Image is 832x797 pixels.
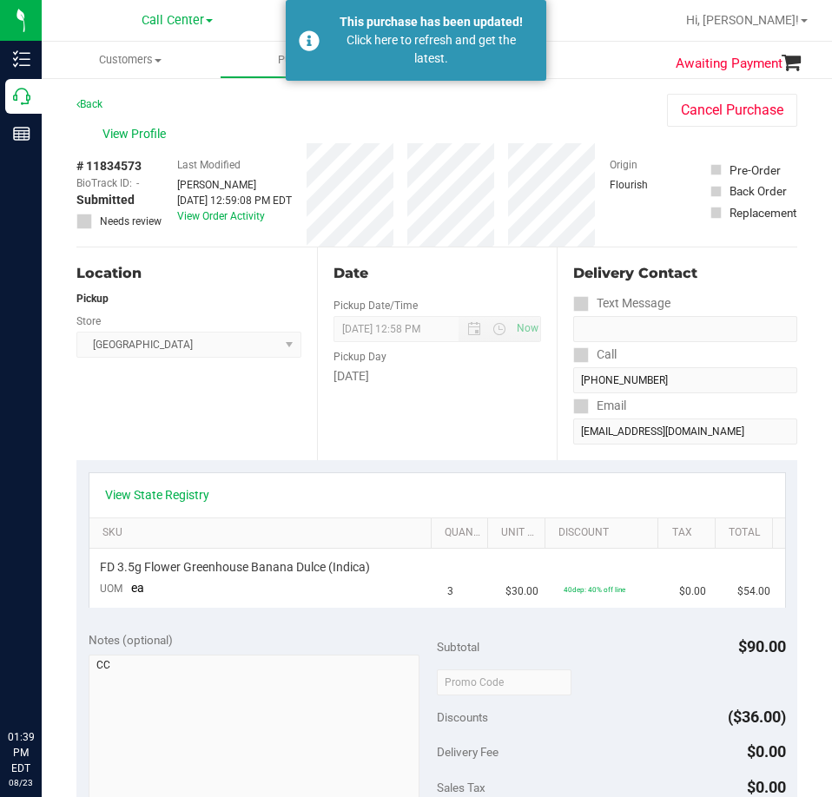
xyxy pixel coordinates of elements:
[177,157,241,173] label: Last Modified
[730,161,781,179] div: Pre-Order
[676,54,782,74] span: Awaiting Payment
[136,175,139,191] span: -
[76,191,135,209] span: Submitted
[333,349,386,365] label: Pickup Day
[573,291,670,316] label: Text Message
[102,526,424,540] a: SKU
[437,640,479,654] span: Subtotal
[610,157,637,173] label: Origin
[437,701,488,733] span: Discounts
[747,778,786,796] span: $0.00
[42,52,220,68] span: Customers
[558,526,651,540] a: Discount
[13,88,30,105] inline-svg: Call Center
[333,298,418,313] label: Pickup Date/Time
[131,581,144,595] span: ea
[76,263,301,284] div: Location
[220,42,398,78] a: Purchases
[76,157,142,175] span: # 11834573
[177,193,292,208] div: [DATE] 12:59:08 PM EDT
[730,204,796,221] div: Replacement
[564,585,625,594] span: 40dep: 40% off line
[100,583,122,595] span: UOM
[76,313,101,329] label: Store
[329,31,533,68] div: Click here to refresh and get the latest.
[445,526,481,540] a: Quantity
[100,559,370,576] span: FD 3.5g Flower Greenhouse Banana Dulce (Indica)
[76,293,109,305] strong: Pickup
[177,177,292,193] div: [PERSON_NAME]
[738,637,786,655] span: $90.00
[8,776,34,789] p: 08/23
[13,125,30,142] inline-svg: Reports
[17,658,69,710] iframe: Resource center
[729,526,765,540] a: Total
[667,94,797,127] button: Cancel Purchase
[686,13,799,27] span: Hi, [PERSON_NAME]!
[505,583,538,600] span: $30.00
[573,263,797,284] div: Delivery Contact
[89,633,173,647] span: Notes (optional)
[737,583,770,600] span: $54.00
[730,182,787,200] div: Back Order
[42,42,220,78] a: Customers
[142,13,204,28] span: Call Center
[747,742,786,761] span: $0.00
[437,669,571,695] input: Promo Code
[573,367,797,393] input: Format: (999) 999-9999
[13,50,30,68] inline-svg: Inventory
[102,125,172,143] span: View Profile
[610,177,697,193] div: Flourish
[573,316,797,342] input: Format: (999) 999-9999
[333,367,542,385] div: [DATE]
[177,210,265,222] a: View Order Activity
[573,342,617,367] label: Call
[437,745,499,759] span: Delivery Fee
[501,526,538,540] a: Unit Price
[8,729,34,776] p: 01:39 PM EDT
[329,13,533,31] div: This purchase has been updated!
[728,708,786,726] span: ($36.00)
[333,263,542,284] div: Date
[76,98,102,110] a: Back
[221,52,397,68] span: Purchases
[100,214,162,229] span: Needs review
[437,781,485,794] span: Sales Tax
[672,526,709,540] a: Tax
[447,583,453,600] span: 3
[573,393,626,418] label: Email
[679,583,706,600] span: $0.00
[76,175,132,191] span: BioTrack ID:
[105,486,209,504] a: View State Registry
